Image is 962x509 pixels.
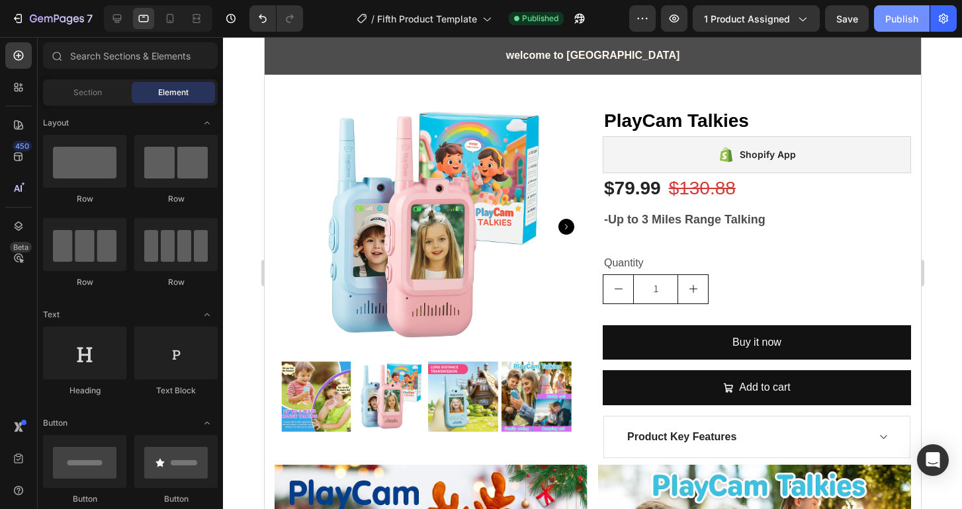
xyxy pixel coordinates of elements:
[197,412,218,434] span: Toggle open
[363,392,472,408] p: Product Key Features
[369,238,414,266] input: quantity
[825,5,869,32] button: Save
[371,12,374,26] span: /
[134,493,218,505] div: Button
[10,8,646,30] div: Rich Text Editor. Editing area: main
[339,176,501,189] strong: -Up to 3 Miles Range Talking
[836,13,858,24] span: Save
[338,333,646,368] button: Add to cart
[338,215,636,237] div: Quantity
[265,37,921,509] iframe: Design area
[134,193,218,205] div: Row
[134,385,218,397] div: Text Block
[87,11,93,26] p: 7
[693,5,820,32] button: 1 product assigned
[475,110,531,126] div: Shopify App
[468,296,517,315] div: Buy it now
[5,5,99,32] button: 7
[249,5,303,32] div: Undo/Redo
[43,117,69,129] span: Layout
[338,69,646,99] a: PlayCam Talkies
[704,12,790,26] span: 1 product assigned
[885,12,918,26] div: Publish
[10,242,32,253] div: Beta
[43,309,60,321] span: Text
[197,112,218,134] span: Toggle open
[43,493,126,505] div: Button
[13,141,32,151] div: 450
[338,172,646,194] div: Rich Text Editor. Editing area: main
[294,182,310,198] button: Carousel Next Arrow
[43,42,218,69] input: Search Sections & Elements
[43,385,126,397] div: Heading
[43,276,126,288] div: Row
[874,5,930,32] button: Publish
[377,12,477,26] span: Fifth Product Template
[11,9,645,28] p: welcome to [GEOGRAPHIC_DATA]
[134,276,218,288] div: Row
[339,238,369,266] button: decrement
[43,417,67,429] span: Button
[917,444,949,476] div: Open Intercom Messenger
[522,13,558,24] span: Published
[43,193,126,205] div: Row
[338,136,398,167] div: $79.99
[73,87,102,98] span: Section
[158,87,189,98] span: Element
[338,288,646,323] button: Buy it now
[474,341,525,360] div: Add to cart
[403,136,472,167] div: $130.88
[197,304,218,325] span: Toggle open
[414,238,443,266] button: increment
